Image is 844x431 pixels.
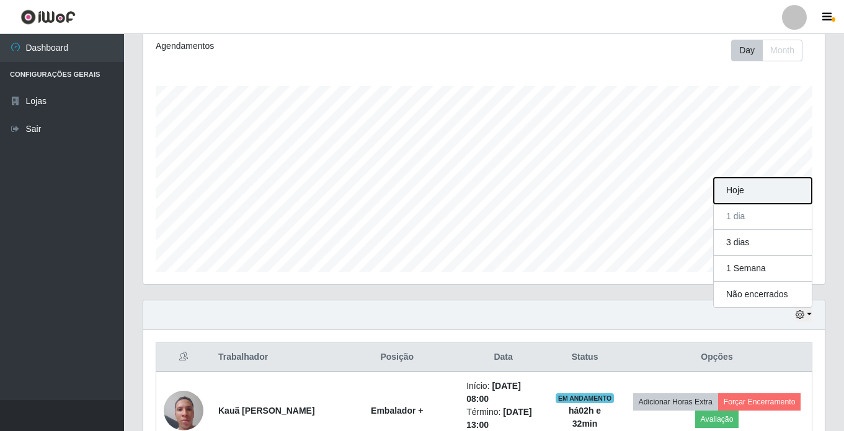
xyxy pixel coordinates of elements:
[718,393,801,411] button: Forçar Encerramento
[459,343,548,372] th: Data
[466,381,521,404] time: [DATE] 08:00
[335,343,459,372] th: Posição
[633,393,718,411] button: Adicionar Horas Extra
[20,9,76,25] img: CoreUI Logo
[731,40,812,61] div: Toolbar with button groups
[714,282,812,307] button: Não encerrados
[695,411,739,428] button: Avaliação
[371,406,423,416] strong: Embalador +
[714,230,812,256] button: 3 dias
[731,40,802,61] div: First group
[556,393,615,403] span: EM ANDAMENTO
[211,343,335,372] th: Trabalhador
[548,343,622,372] th: Status
[622,343,812,372] th: Opções
[156,40,419,53] div: Agendamentos
[714,204,812,230] button: 1 dia
[218,406,315,416] strong: Kauã [PERSON_NAME]
[569,406,601,429] strong: há 02 h e 32 min
[714,256,812,282] button: 1 Semana
[731,40,763,61] button: Day
[466,380,540,406] li: Início:
[714,178,812,204] button: Hoje
[762,40,802,61] button: Month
